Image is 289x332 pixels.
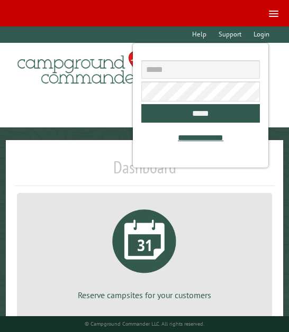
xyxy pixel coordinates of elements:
[187,26,211,43] a: Help
[14,47,147,88] img: Campground Commander
[30,289,259,301] p: Reserve campsites for your customers
[213,26,246,43] a: Support
[30,201,259,301] a: Reserve campsites for your customers
[85,320,204,327] small: © Campground Commander LLC. All rights reserved.
[249,26,275,43] a: Login
[14,157,274,186] h1: Dashboard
